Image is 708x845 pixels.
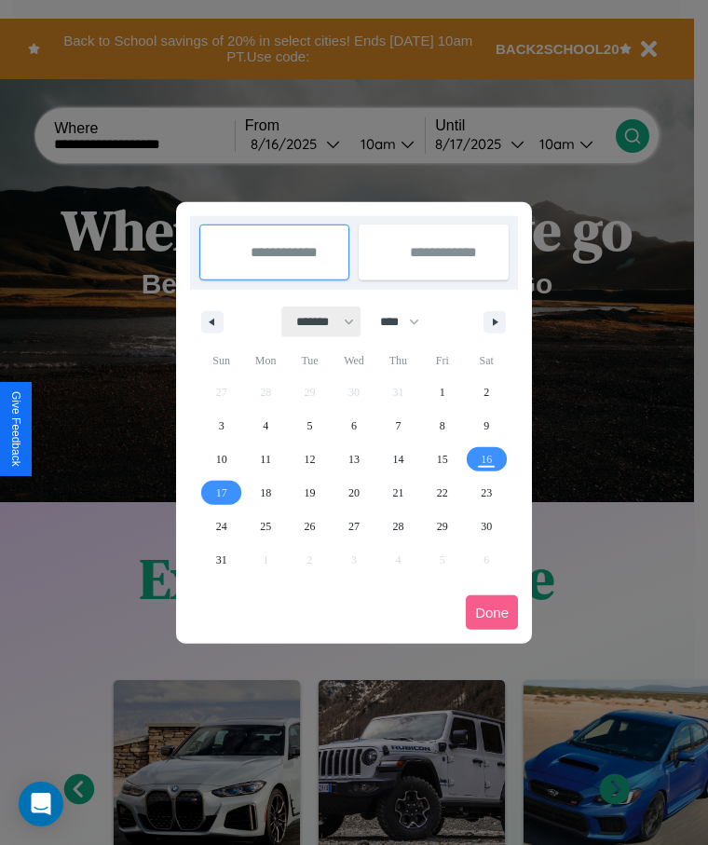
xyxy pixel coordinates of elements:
span: 10 [216,443,227,476]
button: 14 [376,443,420,476]
button: 18 [243,476,287,510]
button: 5 [288,409,332,443]
button: 3 [199,409,243,443]
span: 27 [348,510,360,543]
span: 25 [260,510,271,543]
button: 6 [332,409,375,443]
span: 4 [263,409,268,443]
button: 22 [420,476,464,510]
span: 6 [351,409,357,443]
button: 13 [332,443,375,476]
span: 20 [348,476,360,510]
button: 10 [199,443,243,476]
button: 19 [288,476,332,510]
button: 27 [332,510,375,543]
span: 3 [219,409,225,443]
span: Mon [243,346,287,375]
button: 7 [376,409,420,443]
span: 8 [440,409,445,443]
span: 15 [437,443,448,476]
button: 15 [420,443,464,476]
button: 31 [199,543,243,577]
span: 5 [307,409,313,443]
button: 30 [465,510,509,543]
span: 19 [305,476,316,510]
span: 2 [483,375,489,409]
span: 24 [216,510,227,543]
span: 29 [437,510,448,543]
span: Wed [332,346,375,375]
button: 12 [288,443,332,476]
span: Sun [199,346,243,375]
button: 11 [243,443,287,476]
span: 26 [305,510,316,543]
span: 11 [260,443,271,476]
button: 29 [420,510,464,543]
span: 31 [216,543,227,577]
button: 24 [199,510,243,543]
div: Open Intercom Messenger [19,782,63,826]
span: 23 [481,476,492,510]
button: 21 [376,476,420,510]
button: 16 [465,443,509,476]
span: 18 [260,476,271,510]
span: 12 [305,443,316,476]
button: 9 [465,409,509,443]
span: 1 [440,375,445,409]
button: 20 [332,476,375,510]
span: 30 [481,510,492,543]
span: 21 [392,476,403,510]
span: Sat [465,346,509,375]
span: 14 [392,443,403,476]
span: 16 [481,443,492,476]
span: Tue [288,346,332,375]
button: 28 [376,510,420,543]
button: 4 [243,409,287,443]
span: 17 [216,476,227,510]
span: Thu [376,346,420,375]
span: 28 [392,510,403,543]
button: 25 [243,510,287,543]
span: 22 [437,476,448,510]
button: 23 [465,476,509,510]
button: 17 [199,476,243,510]
button: Done [466,595,518,630]
span: 9 [483,409,489,443]
button: 1 [420,375,464,409]
span: Fri [420,346,464,375]
span: 13 [348,443,360,476]
span: 7 [395,409,401,443]
button: 2 [465,375,509,409]
div: Give Feedback [9,391,22,467]
button: 8 [420,409,464,443]
button: 26 [288,510,332,543]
